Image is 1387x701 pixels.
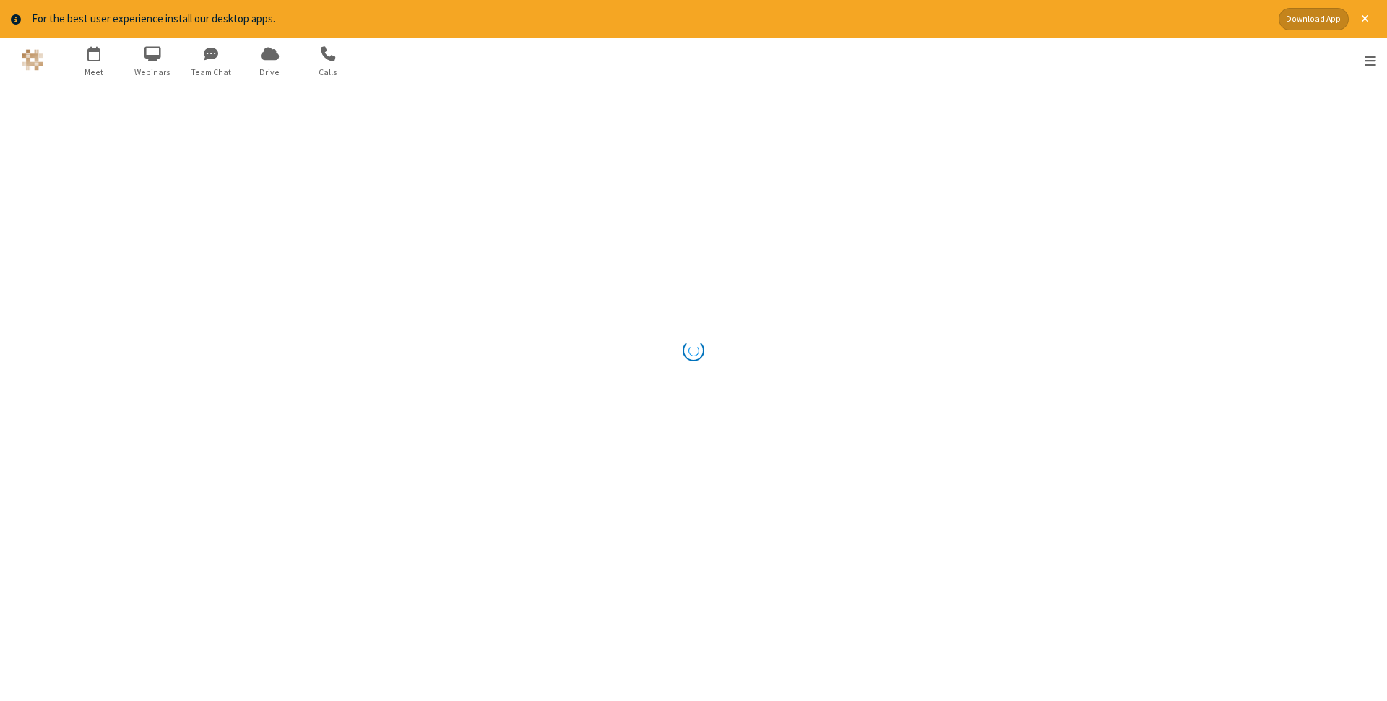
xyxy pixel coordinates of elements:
[5,38,59,82] button: Logo
[301,66,355,79] span: Calls
[22,49,43,71] img: QA Selenium DO NOT DELETE OR CHANGE
[1279,8,1349,30] button: Download App
[243,66,297,79] span: Drive
[67,66,121,79] span: Meet
[1346,38,1387,82] div: Open menu
[126,66,180,79] span: Webinars
[32,11,1268,27] div: For the best user experience install our desktop apps.
[184,66,238,79] span: Team Chat
[1354,8,1376,30] button: Close alert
